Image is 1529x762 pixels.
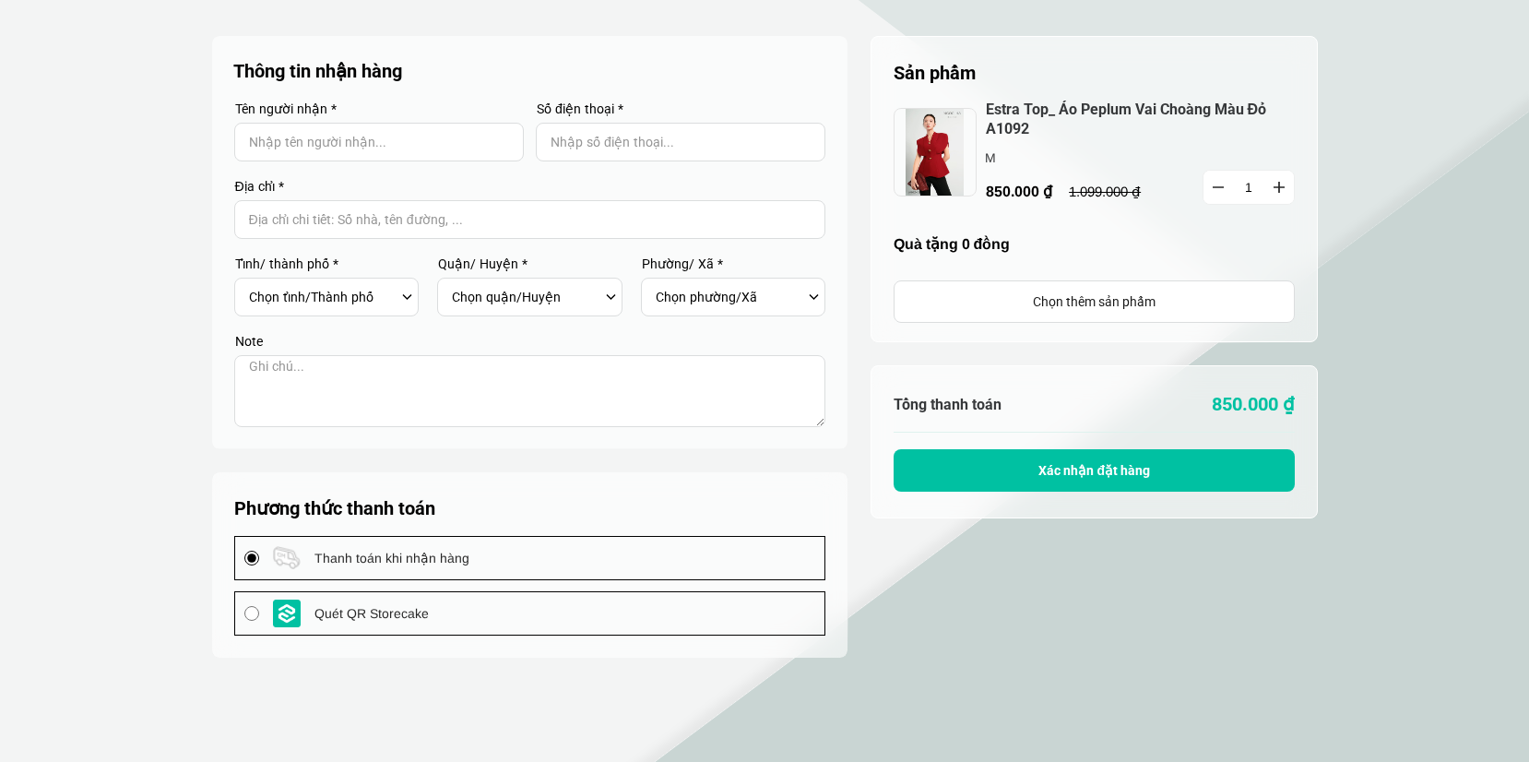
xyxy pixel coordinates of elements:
[1203,171,1294,204] input: Quantity input
[656,281,804,313] select: Select commune
[894,280,1295,323] a: Chọn thêm sản phẩm
[314,603,429,624] span: Quét QR Storecake
[641,257,826,270] label: Phường/ Xã *
[895,292,1294,312] div: Chọn thêm sản phẩm
[986,180,1170,203] p: 850.000 ₫
[536,123,826,161] input: Input Nhập số điện thoại...
[244,606,259,621] input: payment logo Quét QR Storecake
[894,235,1295,253] h4: Quà tặng 0 đồng
[234,494,826,522] h5: Phương thức thanh toán
[234,200,826,239] input: Input address with auto completion
[1038,463,1150,478] span: Xác nhận đặt hàng
[249,281,397,313] select: Select province
[894,59,1295,87] h5: Sản phẩm
[244,551,259,566] input: payment logo Thanh toán khi nhận hàng
[894,396,1095,413] h6: Tổng thanh toán
[233,58,826,84] p: Thông tin nhận hàng
[1094,390,1295,419] p: 850.000 ₫
[314,548,469,568] span: Thanh toán khi nhận hàng
[273,544,301,572] img: payment logo
[437,257,622,270] label: Quận/ Huyện *
[234,123,525,161] input: Input Nhập tên người nhận...
[234,335,826,348] label: Note
[985,148,1168,168] p: M
[894,108,977,196] img: jpeg.jpeg
[273,600,301,627] img: payment logo
[234,102,525,115] label: Tên người nhận *
[986,101,1295,139] a: Estra Top_ Áo Peplum Vai Choàng Màu Đỏ A1092
[234,180,826,193] label: Địa chỉ *
[1069,184,1152,200] p: 1.099.000 ₫
[234,257,420,270] label: Tỉnh/ thành phố *
[536,102,826,115] label: Số điện thoại *
[452,281,600,313] select: Select district
[894,449,1295,492] button: Xác nhận đặt hàng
